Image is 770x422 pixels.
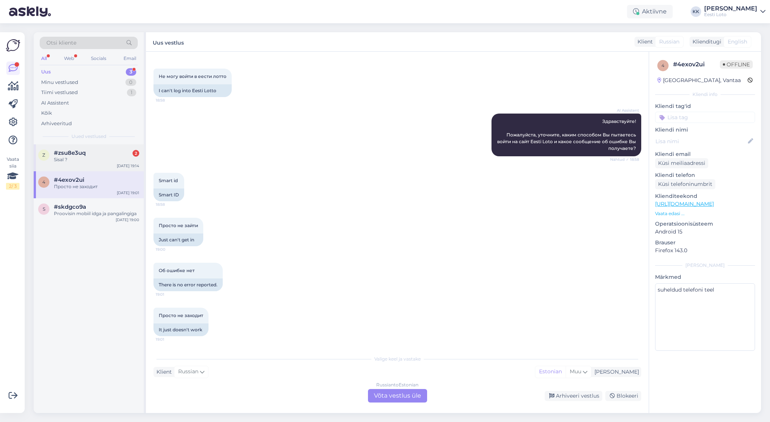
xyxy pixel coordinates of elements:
[46,39,76,47] span: Otsi kliente
[153,323,209,336] div: It just doesn't work
[728,38,747,46] span: English
[54,204,86,210] span: #skdgco9a
[159,73,226,79] span: Не могу войти в еести лотто
[41,68,51,76] div: Uus
[655,220,755,228] p: Operatsioonisüsteem
[54,210,139,217] div: Proovisin mobiil idga ja pangalingiga
[6,38,20,52] img: Askly Logo
[535,366,566,377] div: Estonian
[159,313,203,318] span: Просто не заходит
[673,60,720,69] div: # 4exov2ui
[655,201,714,207] a: [URL][DOMAIN_NAME]
[41,109,52,117] div: Kõik
[43,206,45,212] span: s
[40,54,48,63] div: All
[41,89,78,96] div: Tiimi vestlused
[41,120,72,127] div: Arhiveeritud
[368,389,427,403] div: Võta vestlus üle
[126,68,136,76] div: 3
[655,262,755,269] div: [PERSON_NAME]
[704,6,766,18] a: [PERSON_NAME]Eesti Loto
[610,157,639,162] span: Nähtud ✓ 18:58
[655,102,755,110] p: Kliendi tag'id
[116,217,139,223] div: [DATE] 19:00
[63,54,76,63] div: Web
[655,112,755,123] input: Lisa tag
[153,233,203,246] div: Just can't get in
[655,179,715,189] div: Küsi telefoninumbrit
[6,183,19,190] div: 2 / 3
[655,239,755,247] p: Brauser
[605,391,641,401] div: Blokeeri
[611,108,639,113] span: AI Assistent
[655,192,755,200] p: Klienditeekond
[655,126,755,134] p: Kliendi nimi
[122,54,138,63] div: Email
[704,12,757,18] div: Eesti Loto
[153,84,232,97] div: I can't log into Eesti Lotto
[6,156,19,190] div: Vaata siia
[627,5,673,18] div: Aktiivne
[117,163,139,169] div: [DATE] 19:14
[153,356,641,362] div: Valige keel ja vastake
[655,228,755,236] p: Android 15
[54,150,86,156] span: #zsu8e3uq
[545,391,602,401] div: Arhiveeri vestlus
[89,54,108,63] div: Socials
[153,189,184,201] div: Smart ID
[41,79,78,86] div: Minu vestlused
[125,79,136,86] div: 0
[659,38,679,46] span: Russian
[71,133,106,140] span: Uued vestlused
[127,89,136,96] div: 1
[54,177,84,183] span: #4exov2ui
[704,6,757,12] div: [PERSON_NAME]
[41,99,69,107] div: AI Assistent
[42,179,45,185] span: 4
[159,178,178,183] span: Smart id
[655,171,755,179] p: Kliendi telefon
[691,6,701,17] div: KK
[153,37,184,47] label: Uus vestlus
[153,368,172,376] div: Klient
[570,368,581,375] span: Muu
[54,156,139,163] div: Sisal ?
[376,382,419,388] div: Russian to Estonian
[156,337,184,342] span: 19:01
[133,150,139,157] div: 2
[156,202,184,207] span: 18:58
[655,91,755,98] div: Kliendi info
[655,158,708,168] div: Küsi meiliaadressi
[153,278,223,291] div: There is no error reported.
[661,63,664,68] span: 4
[159,223,198,228] span: Просто не зайти
[591,368,639,376] div: [PERSON_NAME]
[156,292,184,297] span: 19:01
[657,76,741,84] div: [GEOGRAPHIC_DATA], Vantaa
[655,137,746,145] input: Lisa nimi
[54,183,139,190] div: Просто не заходит
[156,247,184,252] span: 19:00
[690,38,721,46] div: Klienditugi
[159,268,195,273] span: Об ошибке нет
[655,150,755,158] p: Kliendi email
[117,190,139,196] div: [DATE] 19:01
[497,118,637,151] span: Здравствуйте! Пожалуйста, уточните, каким способом Вы пытаетесь войти на сайт Eesti Loto и какое ...
[634,38,653,46] div: Klient
[655,247,755,254] p: Firefox 143.0
[178,368,198,376] span: Russian
[720,60,753,69] span: Offline
[156,97,184,103] span: 18:58
[655,273,755,281] p: Märkmed
[42,152,45,158] span: z
[655,210,755,217] p: Vaata edasi ...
